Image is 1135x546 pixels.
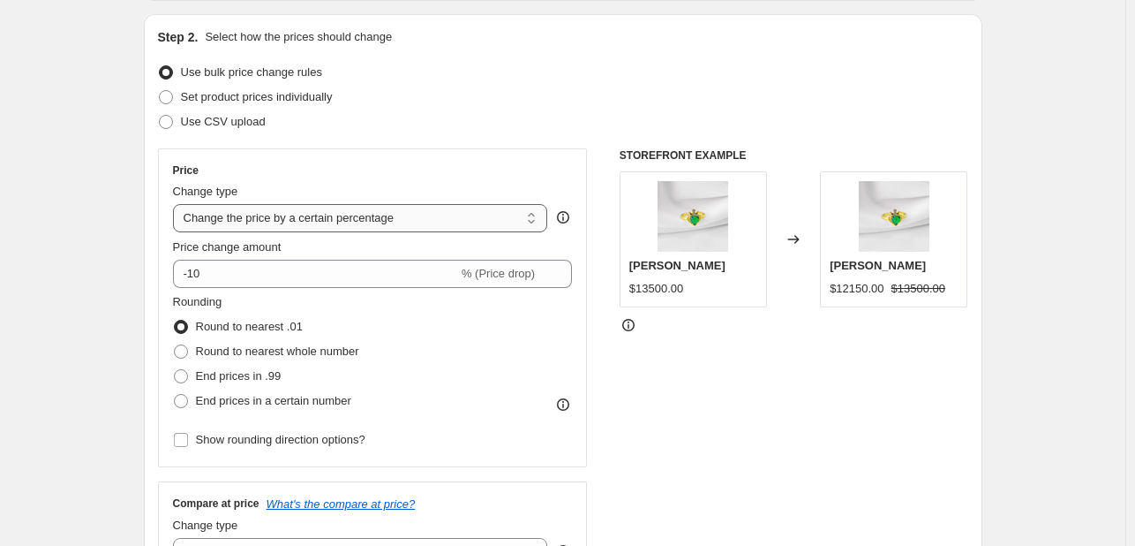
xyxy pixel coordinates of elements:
[859,181,929,252] img: IMG_2478_80x.jpg
[196,433,365,446] span: Show rounding direction options?
[173,497,259,511] h3: Compare at price
[173,240,282,254] span: Price change amount
[196,369,282,383] span: End prices in .99
[196,345,359,358] span: Round to nearest whole number
[891,280,945,298] strike: $13500.00
[181,65,322,79] span: Use bulk price change rules
[196,320,303,333] span: Round to nearest .01
[658,181,728,252] img: IMG_2478_80x.jpg
[196,394,351,407] span: End prices in a certain number
[554,209,572,226] div: help
[158,28,199,46] h2: Step 2.
[205,28,392,46] p: Select how the prices should change
[462,267,535,280] span: % (Price drop)
[267,497,416,511] button: What's the compare at price?
[181,90,333,103] span: Set product prices individually
[629,280,683,298] div: $13500.00
[620,148,968,163] h6: STOREFRONT EXAMPLE
[181,115,266,128] span: Use CSV upload
[173,295,222,308] span: Rounding
[830,280,883,298] div: $12150.00
[629,259,725,272] span: [PERSON_NAME]
[830,259,926,272] span: [PERSON_NAME]
[173,519,238,532] span: Change type
[173,260,458,288] input: -15
[173,185,238,198] span: Change type
[173,163,199,178] h3: Price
